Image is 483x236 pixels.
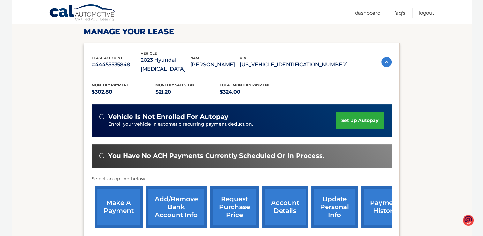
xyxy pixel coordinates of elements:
[155,88,220,97] p: $21.20
[419,8,434,18] a: Logout
[99,114,104,119] img: alert-white.svg
[92,88,156,97] p: $302.80
[155,83,195,87] span: Monthly sales Tax
[463,215,474,226] img: o1IwAAAABJRU5ErkJggg==
[141,51,157,56] span: vehicle
[95,186,143,228] a: make a payment
[92,56,123,60] span: lease account
[190,56,201,60] span: name
[190,60,240,69] p: [PERSON_NAME]
[92,83,129,87] span: Monthly Payment
[92,175,392,183] p: Select an option below:
[220,83,270,87] span: Total Monthly Payment
[311,186,358,228] a: update personal info
[220,88,284,97] p: $324.00
[108,152,324,160] span: You have no ACH payments currently scheduled or in process.
[99,153,104,158] img: alert-white.svg
[49,4,116,23] a: Cal Automotive
[240,60,348,69] p: [US_VEHICLE_IDENTIFICATION_NUMBER]
[146,186,207,228] a: Add/Remove bank account info
[394,8,405,18] a: FAQ's
[381,57,392,67] img: accordion-active.svg
[336,112,384,129] a: set up autopay
[141,56,190,74] p: 2023 Hyundai [MEDICAL_DATA]
[92,60,141,69] p: #44455535848
[240,56,246,60] span: vin
[262,186,308,228] a: account details
[84,27,400,36] h2: Manage Your Lease
[108,113,228,121] span: vehicle is not enrolled for autopay
[108,121,336,128] p: Enroll your vehicle in automatic recurring payment deduction.
[210,186,259,228] a: request purchase price
[355,8,381,18] a: Dashboard
[361,186,409,228] a: payment history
